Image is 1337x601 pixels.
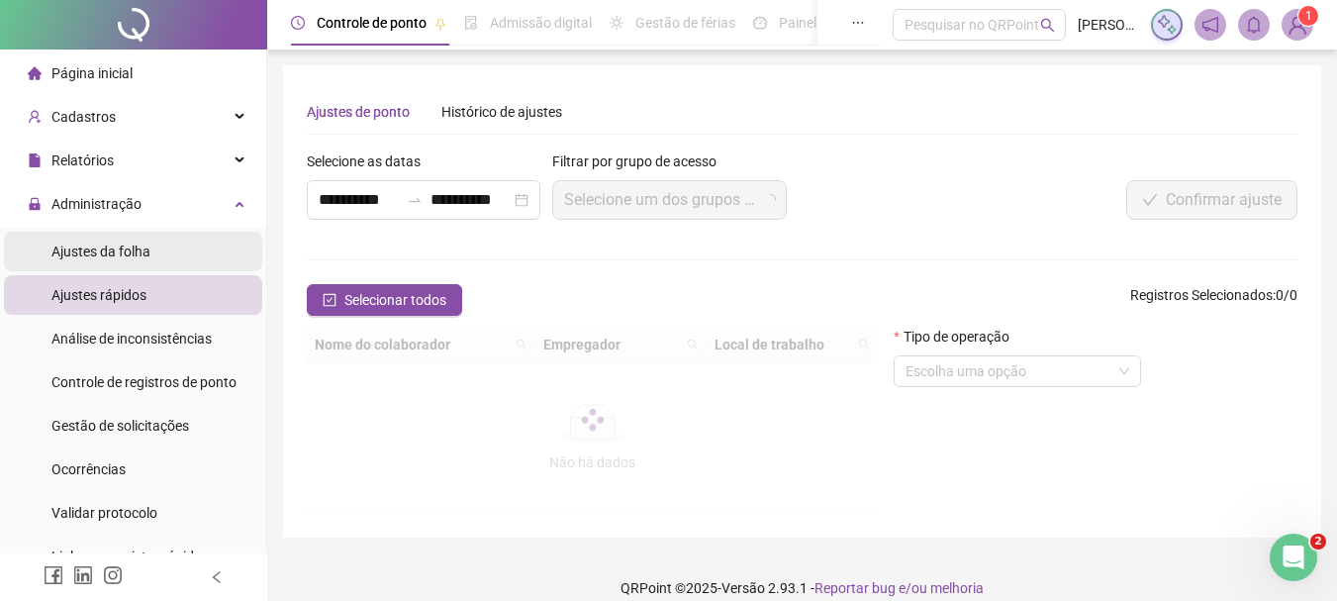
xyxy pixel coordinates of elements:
button: Selecionar todos [307,284,462,316]
span: Link para registro rápido [51,549,202,564]
span: notification [1201,16,1219,34]
span: Controle de ponto [317,15,427,31]
span: dashboard [753,16,767,30]
span: search [1040,18,1055,33]
span: file [28,153,42,167]
button: Confirmar ajuste [1126,180,1297,220]
span: 1 [1305,9,1312,23]
span: Versão [721,580,765,596]
span: home [28,66,42,80]
span: user-add [28,110,42,124]
span: Gestão de solicitações [51,418,189,434]
span: Relatórios [51,152,114,168]
span: loading [764,194,776,206]
div: Ajustes de ponto [307,101,410,123]
span: linkedin [73,565,93,585]
span: clock-circle [291,16,305,30]
span: Selecionar todos [344,289,446,311]
span: bell [1245,16,1263,34]
span: pushpin [434,18,446,30]
span: Admissão digital [490,15,592,31]
span: 2 [1310,534,1326,550]
label: Selecione as datas [307,150,433,172]
span: Cadastros [51,109,116,125]
span: Ocorrências [51,461,126,477]
span: [PERSON_NAME] [1078,14,1139,36]
span: swap-right [407,192,423,208]
span: Ajustes rápidos [51,287,146,303]
sup: Atualize o seu contato no menu Meus Dados [1298,6,1318,26]
span: instagram [103,565,123,585]
label: Tipo de operação [894,326,1021,348]
img: 52826 [1283,10,1312,40]
iframe: Intercom live chat [1270,534,1317,581]
span: Administração [51,196,142,212]
span: left [210,570,224,584]
span: Gestão de férias [635,15,735,31]
span: file-done [464,16,478,30]
span: ellipsis [851,16,865,30]
div: Histórico de ajustes [441,101,562,123]
span: Ajustes da folha [51,244,150,259]
span: : 0 / 0 [1130,284,1297,316]
span: sun [610,16,623,30]
span: check-square [323,293,336,307]
span: Controle de registros de ponto [51,374,237,390]
span: Painel do DP [779,15,856,31]
span: to [407,192,423,208]
span: lock [28,197,42,211]
span: Reportar bug e/ou melhoria [814,580,984,596]
span: Análise de inconsistências [51,331,212,347]
span: Página inicial [51,65,133,81]
span: facebook [44,565,63,585]
img: sparkle-icon.fc2bf0ac1784a2077858766a79e2daf3.svg [1156,14,1178,36]
label: Filtrar por grupo de acesso [552,150,729,172]
span: Registros Selecionados [1130,287,1273,303]
span: Validar protocolo [51,505,157,521]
